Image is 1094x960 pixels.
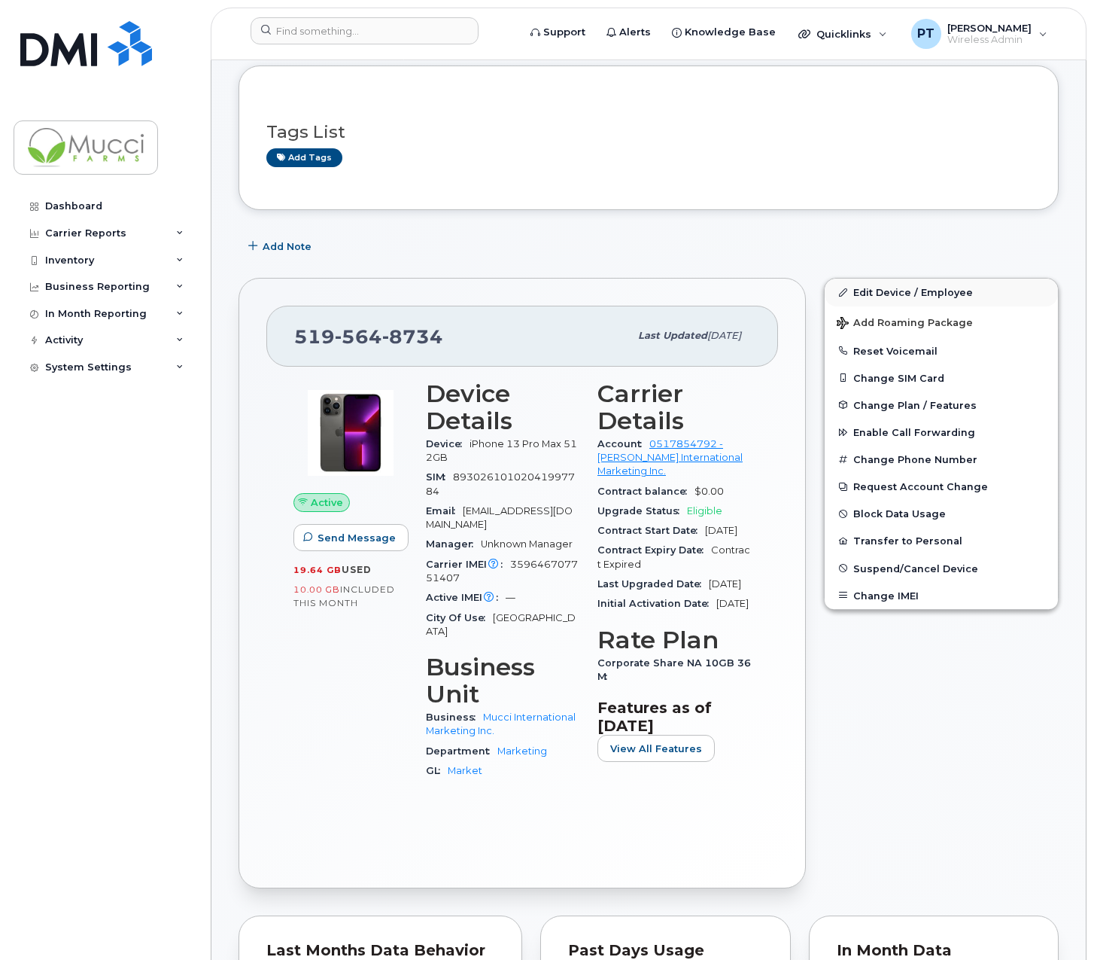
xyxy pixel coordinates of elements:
span: iPhone 13 Pro Max 512GB [426,438,577,463]
button: Suspend/Cancel Device [825,555,1058,582]
span: Last updated [638,330,707,341]
button: Add Note [239,233,324,260]
span: 10.00 GB [293,584,340,595]
span: View All Features [610,742,702,756]
span: Add Roaming Package [837,317,973,331]
span: Enable Call Forwarding [853,427,975,438]
a: Support [520,17,596,47]
span: Contract Expired [597,544,750,569]
span: [DATE] [716,598,749,609]
a: Alerts [596,17,661,47]
button: Reset Voicemail [825,337,1058,364]
h3: Business Unit [426,654,579,708]
h3: Carrier Details [597,380,751,434]
span: Active IMEI [426,592,506,603]
span: Department [426,745,497,757]
span: Upgrade Status [597,505,687,517]
span: Contract Expiry Date [597,544,711,556]
span: Account [597,438,649,450]
span: 519 [294,325,443,348]
div: Peter Triferis [901,19,1058,49]
span: 19.64 GB [293,565,342,575]
span: PT [917,25,934,43]
span: Initial Activation Date [597,598,716,609]
button: Transfer to Personal [825,527,1058,554]
input: Find something... [251,17,479,44]
a: Add tags [266,148,342,167]
button: Send Message [293,524,409,551]
span: [GEOGRAPHIC_DATA] [426,612,576,637]
span: Email [426,505,463,517]
span: Manager [426,538,481,550]
span: used [342,564,372,575]
h3: Features as of [DATE] [597,699,751,735]
span: SIM [426,471,453,483]
span: Business [426,712,483,723]
a: 0517854792 - [PERSON_NAME] International Marketing Inc. [597,438,743,477]
button: Add Roaming Package [825,306,1058,337]
span: Contract balance [597,486,694,497]
span: 8734 [382,325,443,348]
img: image20231002-3703462-oworib.jpeg [305,388,396,478]
span: Add Note [263,239,311,254]
span: [DATE] [707,330,741,341]
div: Past Days Usage [568,943,763,958]
span: Knowledge Base [685,25,776,40]
a: Mucci International Marketing Inc. [426,712,576,736]
button: Change IMEI [825,582,1058,609]
span: City Of Use [426,612,493,623]
button: View All Features [597,735,715,762]
span: Corporate Share NA 10GB 36M [597,657,751,682]
a: Edit Device / Employee [825,279,1058,306]
span: 89302610102041997784 [426,471,575,496]
h3: Tags List [266,123,1031,142]
span: Last Upgraded Date [597,578,709,590]
span: Change Plan / Features [853,399,977,410]
span: GL [426,765,448,776]
span: $0.00 [694,486,724,497]
span: Unknown Manager [481,538,573,550]
span: [EMAIL_ADDRESS][DOMAIN_NAME] [426,505,573,530]
span: Quicklinks [816,28,871,40]
button: Enable Call Forwarding [825,419,1058,446]
button: Change Phone Number [825,446,1058,473]
span: Eligible [687,505,722,517]
span: Wireless Admin [947,34,1032,46]
span: Send Message [318,531,396,545]
span: Suspend/Cancel Device [853,562,978,574]
button: Request Account Change [825,473,1058,500]
span: Carrier IMEI [426,559,510,570]
h3: Rate Plan [597,626,751,654]
span: Device [426,438,470,450]
span: Contract Start Date [597,525,705,536]
span: 564 [335,325,382,348]
a: Market [448,765,482,776]
div: Quicklinks [788,19,898,49]
div: In Month Data [837,943,1032,958]
span: Active [311,495,343,510]
h3: Device Details [426,380,579,434]
span: [DATE] [705,525,737,536]
span: [PERSON_NAME] [947,22,1032,34]
span: [DATE] [709,578,741,590]
a: Knowledge Base [661,17,786,47]
button: Change SIM Card [825,364,1058,392]
span: — [506,592,515,603]
button: Change Plan / Features [825,392,1058,419]
a: Marketing [497,745,547,757]
button: Block Data Usage [825,500,1058,527]
span: included this month [293,584,395,608]
span: Alerts [619,25,651,40]
span: Support [543,25,585,40]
